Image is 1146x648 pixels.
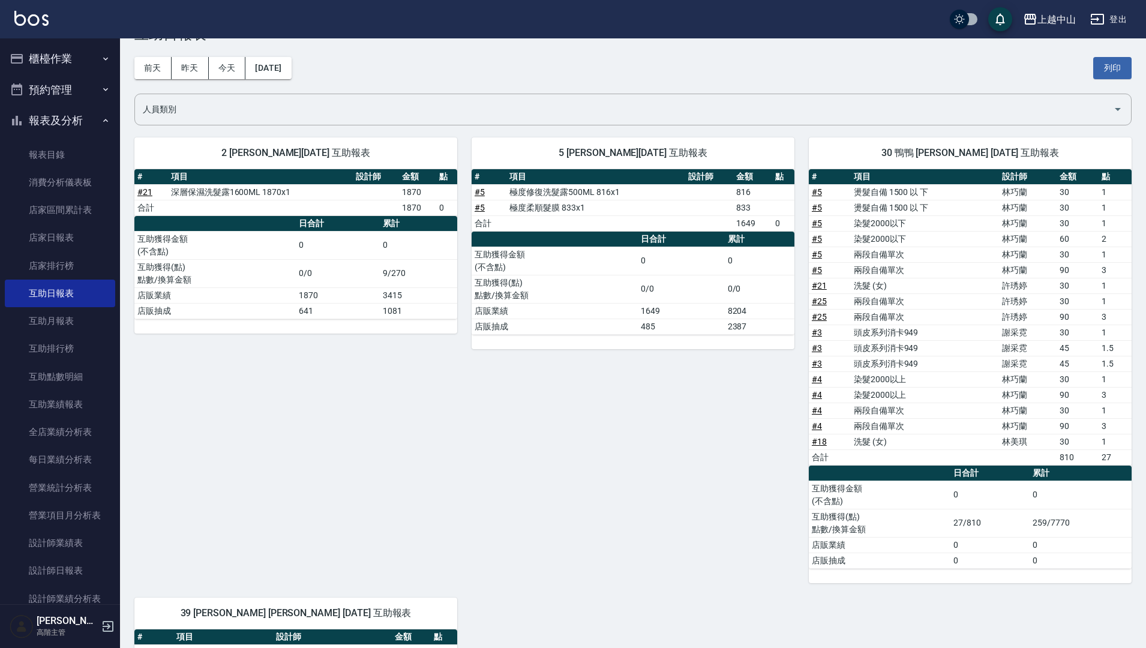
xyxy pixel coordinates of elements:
td: 燙髮自備 1500 以 下 [851,184,1000,200]
td: 2387 [725,319,794,334]
p: 高階主管 [37,627,98,638]
td: 3 [1099,387,1132,403]
td: 兩段自備單次 [851,309,1000,325]
td: 0 [725,247,794,275]
div: 上越中山 [1037,12,1076,27]
td: 0 [296,231,380,259]
a: 互助排行榜 [5,335,115,362]
a: 設計師日報表 [5,557,115,584]
td: 染髮2000以上 [851,371,1000,387]
span: 39 [PERSON_NAME] [PERSON_NAME] [DATE] 互助報表 [149,607,443,619]
span: 5 [PERSON_NAME][DATE] 互助報表 [486,147,780,159]
th: 日合計 [296,216,380,232]
td: 互助獲得(點) 點數/換算金額 [472,275,638,303]
td: 深層保濕洗髮露1600ML 1870x1 [168,184,353,200]
a: #5 [812,265,822,275]
td: 45 [1057,340,1099,356]
td: 店販業績 [809,537,950,553]
td: 1 [1099,184,1132,200]
td: 兩段自備單次 [851,262,1000,278]
td: 60 [1057,231,1099,247]
button: 預約管理 [5,74,115,106]
th: 日合計 [950,466,1030,481]
a: #18 [812,437,827,446]
th: 累計 [380,216,457,232]
td: 互助獲得金額 (不含點) [134,231,296,259]
button: save [988,7,1012,31]
th: 累計 [725,232,794,247]
button: 昨天 [172,57,209,79]
td: 1081 [380,303,457,319]
th: # [134,169,168,185]
a: #3 [812,343,822,353]
td: 1 [1099,247,1132,262]
td: 90 [1057,262,1099,278]
td: 1 [1099,371,1132,387]
button: 櫃檯作業 [5,43,115,74]
td: 30 [1057,278,1099,293]
th: 金額 [1057,169,1099,185]
a: 報表目錄 [5,141,115,169]
a: 消費分析儀表板 [5,169,115,196]
button: 上越中山 [1018,7,1081,32]
td: 頭皮系列消卡949 [851,356,1000,371]
table: a dense table [472,232,794,335]
td: 1870 [399,200,436,215]
td: 3415 [380,287,457,303]
th: 日合計 [638,232,724,247]
td: 1.5 [1099,340,1132,356]
td: 30 [1057,434,1099,449]
td: 259/7770 [1030,509,1132,537]
td: 互助獲得金額 (不含點) [472,247,638,275]
th: 金額 [392,629,431,645]
td: 30 [1057,215,1099,231]
a: #21 [812,281,827,290]
td: 洗髮 (女) [851,278,1000,293]
td: 0 [772,215,794,231]
td: 90 [1057,309,1099,325]
td: 30 [1057,200,1099,215]
td: 店販抽成 [134,303,296,319]
table: a dense table [134,169,457,216]
a: 設計師業績表 [5,529,115,557]
td: 90 [1057,387,1099,403]
td: 1 [1099,200,1132,215]
a: 全店業績分析表 [5,418,115,446]
span: 30 鴨鴨 [PERSON_NAME] [DATE] 互助報表 [823,147,1117,159]
a: #4 [812,374,822,384]
th: # [809,169,851,185]
td: 染髮2000以下 [851,231,1000,247]
td: 30 [1057,247,1099,262]
span: 2 [PERSON_NAME][DATE] 互助報表 [149,147,443,159]
input: 人員名稱 [140,99,1108,120]
td: 3 [1099,262,1132,278]
a: 每日業績分析表 [5,446,115,473]
a: #21 [137,187,152,197]
td: 0 [1030,553,1132,568]
td: 極度修復洗髮露500ML 816x1 [506,184,685,200]
a: #3 [812,328,822,337]
a: 營業統計分析表 [5,474,115,502]
td: 店販業績 [472,303,638,319]
td: 許琇婷 [999,309,1057,325]
td: 店販抽成 [809,553,950,568]
h5: [PERSON_NAME] [37,615,98,627]
a: 互助業績報表 [5,391,115,418]
td: 頭皮系列消卡949 [851,340,1000,356]
a: #3 [812,359,822,368]
td: 1 [1099,403,1132,418]
th: 項目 [173,629,273,645]
td: 45 [1057,356,1099,371]
th: 設計師 [685,169,733,185]
td: 兩段自備單次 [851,403,1000,418]
td: 0 [950,481,1030,509]
table: a dense table [472,169,794,232]
th: 項目 [168,169,353,185]
td: 1870 [296,287,380,303]
td: 30 [1057,325,1099,340]
td: 兩段自備單次 [851,247,1000,262]
td: 林巧蘭 [999,200,1057,215]
td: 0 [950,537,1030,553]
td: 0/0 [296,259,380,287]
td: 30 [1057,184,1099,200]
